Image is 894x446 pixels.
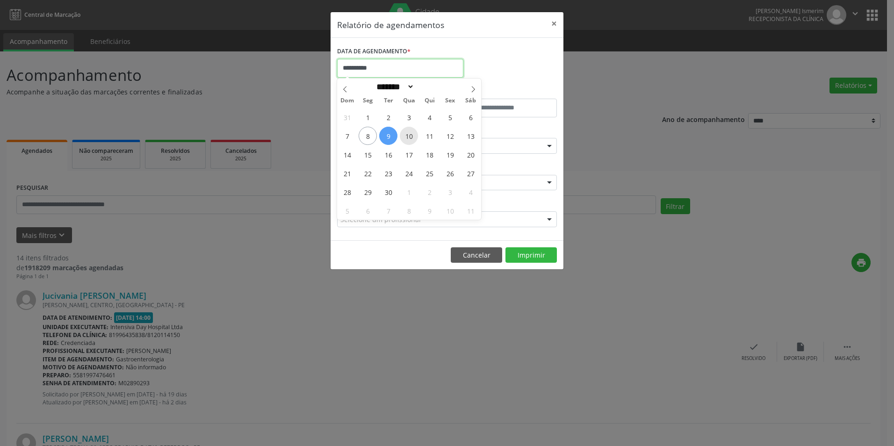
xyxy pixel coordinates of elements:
label: ATÉ [449,84,557,99]
span: Setembro 22, 2025 [359,164,377,182]
span: Setembro 20, 2025 [461,145,480,164]
button: Close [545,12,563,35]
span: Setembro 30, 2025 [379,183,397,201]
span: Setembro 14, 2025 [338,145,356,164]
span: Setembro 25, 2025 [420,164,439,182]
span: Setembro 26, 2025 [441,164,459,182]
span: Setembro 2, 2025 [379,108,397,126]
span: Qua [399,98,419,104]
span: Outubro 8, 2025 [400,201,418,220]
span: Setembro 8, 2025 [359,127,377,145]
span: Setembro 13, 2025 [461,127,480,145]
label: DATA DE AGENDAMENTO [337,44,411,59]
span: Outubro 1, 2025 [400,183,418,201]
span: Setembro 27, 2025 [461,164,480,182]
span: Setembro 4, 2025 [420,108,439,126]
span: Setembro 19, 2025 [441,145,459,164]
span: Seg [358,98,378,104]
button: Imprimir [505,247,557,263]
span: Setembro 9, 2025 [379,127,397,145]
span: Setembro 24, 2025 [400,164,418,182]
span: Setembro 1, 2025 [359,108,377,126]
span: Outubro 9, 2025 [420,201,439,220]
span: Selecione um profissional [340,215,421,224]
span: Setembro 7, 2025 [338,127,356,145]
span: Setembro 15, 2025 [359,145,377,164]
span: Sáb [461,98,481,104]
span: Outubro 5, 2025 [338,201,356,220]
span: Setembro 10, 2025 [400,127,418,145]
span: Setembro 6, 2025 [461,108,480,126]
span: Setembro 5, 2025 [441,108,459,126]
span: Setembro 3, 2025 [400,108,418,126]
span: Setembro 17, 2025 [400,145,418,164]
span: Setembro 29, 2025 [359,183,377,201]
span: Sex [440,98,461,104]
input: Year [414,82,445,92]
span: Setembro 16, 2025 [379,145,397,164]
span: Outubro 10, 2025 [441,201,459,220]
span: Setembro 12, 2025 [441,127,459,145]
span: Setembro 28, 2025 [338,183,356,201]
span: Outubro 2, 2025 [420,183,439,201]
span: Qui [419,98,440,104]
span: Outubro 6, 2025 [359,201,377,220]
span: Outubro 11, 2025 [461,201,480,220]
span: Setembro 18, 2025 [420,145,439,164]
span: Dom [337,98,358,104]
h5: Relatório de agendamentos [337,19,444,31]
span: Outubro 7, 2025 [379,201,397,220]
span: Setembro 21, 2025 [338,164,356,182]
select: Month [373,82,414,92]
span: Setembro 23, 2025 [379,164,397,182]
span: Outubro 3, 2025 [441,183,459,201]
button: Cancelar [451,247,502,263]
span: Outubro 4, 2025 [461,183,480,201]
span: Ter [378,98,399,104]
span: Setembro 11, 2025 [420,127,439,145]
span: Agosto 31, 2025 [338,108,356,126]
